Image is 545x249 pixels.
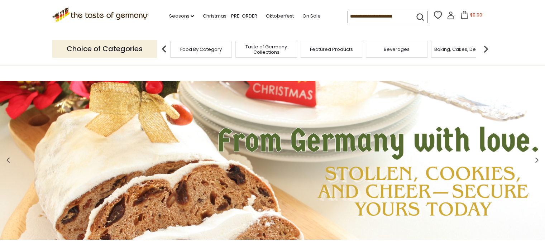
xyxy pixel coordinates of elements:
[384,47,410,52] a: Beverages
[266,12,293,20] a: Oktoberfest
[169,12,194,20] a: Seasons
[310,47,353,52] a: Featured Products
[302,12,320,20] a: On Sale
[202,12,257,20] a: Christmas - PRE-ORDER
[180,47,222,52] a: Food By Category
[479,42,493,56] img: next arrow
[456,11,487,21] button: $0.00
[52,40,157,58] p: Choice of Categories
[238,44,295,55] a: Taste of Germany Collections
[470,12,482,18] span: $0.00
[157,42,171,56] img: previous arrow
[434,47,490,52] a: Baking, Cakes, Desserts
